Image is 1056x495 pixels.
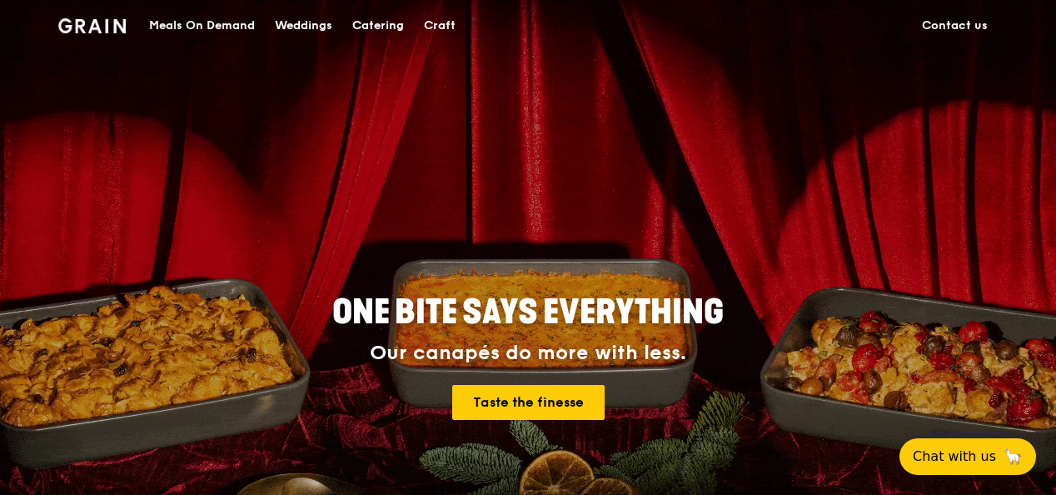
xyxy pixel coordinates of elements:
a: Weddings [265,1,342,51]
a: Taste the finesse [452,385,605,420]
div: Meals On Demand [149,1,255,51]
a: Craft [414,1,466,51]
span: Chat with us [913,447,996,467]
a: Catering [342,1,414,51]
span: 🦙 [1003,447,1023,467]
button: Chat with us🦙 [899,438,1036,475]
div: Catering [352,1,404,51]
a: Contact us [912,1,998,51]
div: Craft [424,1,456,51]
img: Grain [58,18,126,33]
div: Our canapés do more with less. [228,342,828,365]
span: ONE BITE SAYS EVERYTHING [332,292,724,332]
div: Weddings [275,1,332,51]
